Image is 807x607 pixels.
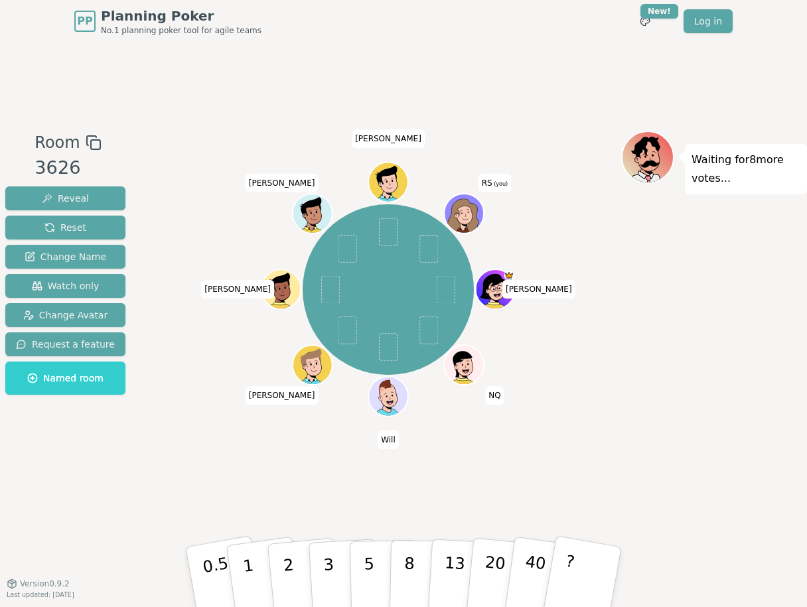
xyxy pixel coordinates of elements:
span: Click to change your name [502,280,575,299]
span: Click to change your name [378,431,399,449]
span: Version 0.9.2 [20,578,70,589]
span: Click to change your name [352,129,425,148]
span: Click to change your name [485,387,504,405]
button: Version0.9.2 [7,578,70,589]
p: Waiting for 8 more votes... [692,151,800,188]
span: Request a feature [16,338,115,351]
button: New! [633,9,657,33]
span: No.1 planning poker tool for agile teams [101,25,261,36]
span: Reset [44,221,86,234]
a: PPPlanning PokerNo.1 planning poker tool for agile teams [74,7,261,36]
button: Change Avatar [5,303,125,327]
button: Click to change your avatar [445,195,482,232]
button: Reveal [5,186,125,210]
button: Change Name [5,245,125,269]
span: Click to change your name [478,174,511,192]
button: Reset [5,216,125,239]
span: Watch only [32,279,100,293]
span: Room [35,131,80,155]
span: Change Name [25,250,106,263]
a: Log in [684,9,733,33]
span: Reveal [42,192,89,205]
div: New! [640,4,678,19]
span: Last updated: [DATE] [7,591,74,598]
div: 3626 [35,155,101,182]
span: (you) [492,181,508,187]
span: Click to change your name [201,280,274,299]
span: Click to change your name [246,174,319,192]
button: Watch only [5,274,125,298]
button: Named room [5,362,125,395]
span: Named room [27,371,104,385]
span: Heidi is the host [504,271,514,281]
span: Click to change your name [246,387,319,405]
span: PP [77,13,92,29]
span: Planning Poker [101,7,261,25]
button: Request a feature [5,332,125,356]
span: Change Avatar [23,308,108,322]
